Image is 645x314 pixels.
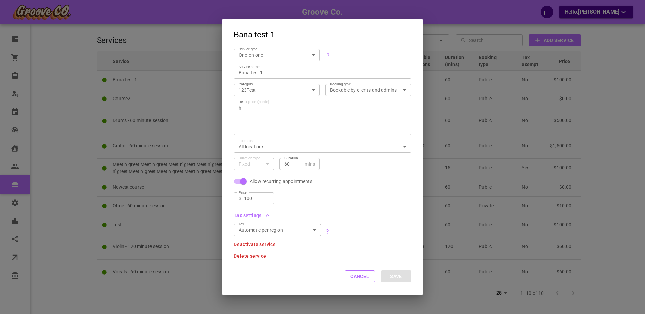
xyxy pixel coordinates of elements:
[239,156,260,161] label: Duration type
[239,190,247,195] label: Price
[239,138,254,143] label: Location s
[239,161,269,167] div: Fixed
[239,47,258,52] label: Service type
[325,229,330,234] svg: In United States and Canada, the tax % is calculated automatically based on the state / province ...
[325,53,331,58] svg: One-to-one services have no set dates and are great for simple home repairs, installations, auto-...
[234,242,276,247] button: Deactivate service
[239,99,269,104] label: Description (public)
[234,213,270,218] button: Tax settings
[330,87,406,93] div: Bookable by clients and admins
[239,143,406,150] div: All locations
[239,64,260,69] label: Service name
[284,156,298,161] label: Duration
[239,227,316,233] div: Automatic per region
[239,87,304,93] p: 123Test
[250,178,312,185] span: Allow recurring appointments
[239,98,406,139] textarea: hi
[330,82,351,87] label: Booking type
[234,253,266,258] button: Delete service
[345,270,375,282] button: Cancel
[239,82,253,87] label: Category
[222,19,423,44] h2: Bana test 1
[239,222,244,227] label: Tax
[239,52,315,58] div: One-on-one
